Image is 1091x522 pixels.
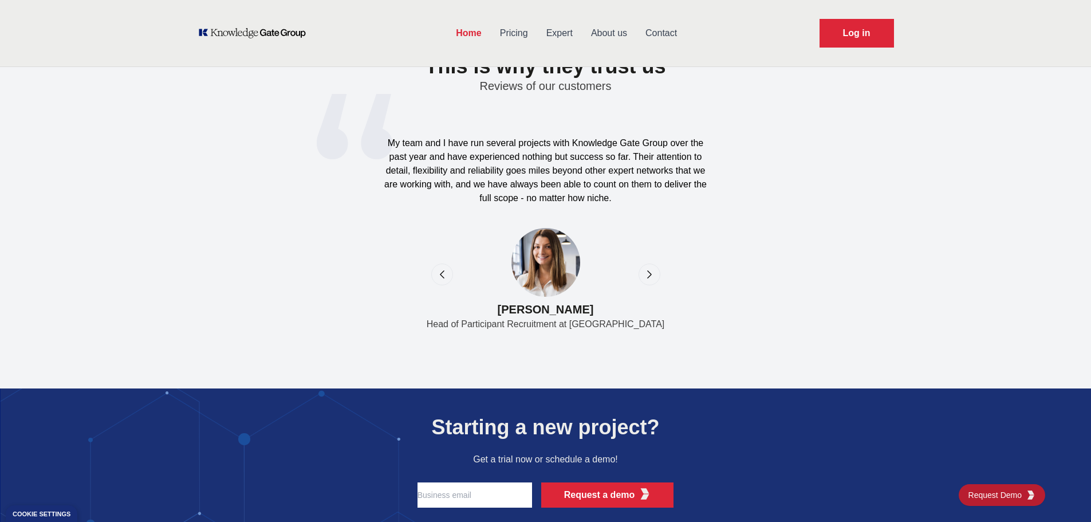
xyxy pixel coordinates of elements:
button: Request a demoKGG Fifth Element RED [541,482,674,508]
img: KGG [1026,490,1035,500]
a: Expert [537,18,582,48]
div: My team and I have run several projects with Knowledge Gate Group over the past year and have exp... [380,136,712,205]
img: KGG Fifth Element RED [639,488,651,500]
a: Request Demo [820,19,894,48]
img: Jasmine Allaby [511,228,580,297]
a: Home [447,18,490,48]
div: Cookie settings [13,511,70,517]
h2: [PERSON_NAME] [380,297,712,317]
p: Request a demo [564,488,635,502]
input: Business email [418,482,532,508]
a: About us [582,18,636,48]
button: next [639,264,660,285]
a: Request DemoKGG [959,484,1045,506]
a: Contact [636,18,686,48]
div: Head of Participant Recruitment at [GEOGRAPHIC_DATA] [427,317,665,331]
p: Get a trial now or schedule a demo! [473,453,618,466]
span: Request Demo [968,489,1026,501]
iframe: Chat Widget [1034,467,1091,522]
img: quotes [317,94,392,159]
a: KOL Knowledge Platform: Talk to Key External Experts (KEE) [198,28,314,39]
button: previous [431,264,453,285]
a: Pricing [491,18,537,48]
